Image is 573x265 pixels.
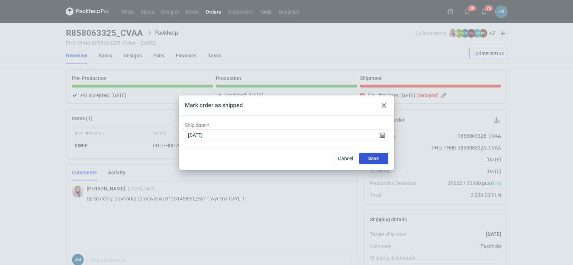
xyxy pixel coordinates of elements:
[368,156,379,161] span: Save
[185,122,206,129] label: Ship date
[335,153,356,164] button: Cancel
[185,101,243,109] div: Mark order as shipped
[338,156,353,161] span: Cancel
[359,153,388,164] button: Save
